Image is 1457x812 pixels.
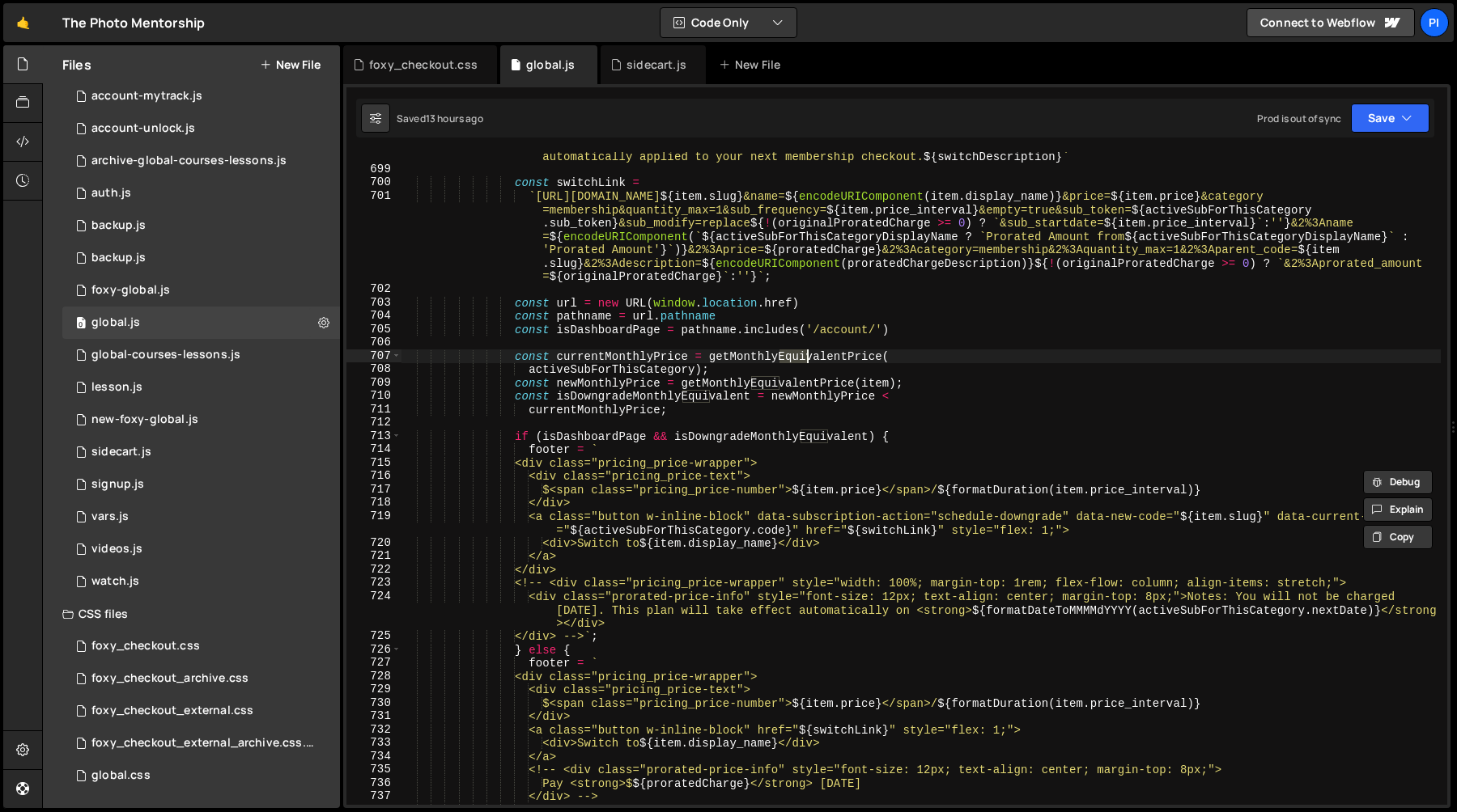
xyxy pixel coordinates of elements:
[91,768,151,783] div: global.css
[346,510,401,536] div: 719
[62,727,346,759] div: 13533/44029.css
[346,576,401,590] div: 723
[346,362,401,376] div: 708
[91,348,240,362] div: global-courses-lessons.js
[62,307,340,339] div: 13533/39483.js
[346,656,401,670] div: 727
[62,501,340,533] div: 13533/38978.js
[719,57,787,73] div: New File
[62,56,91,74] h2: Files
[62,468,340,501] div: 13533/35364.js
[346,683,401,696] div: 729
[62,242,340,274] div: 13533/45031.js
[76,318,86,331] span: 0
[346,429,401,443] div: 713
[346,763,401,776] div: 735
[526,57,575,73] div: global.js
[346,349,401,363] div: 707
[91,704,253,718] div: foxy_checkout_external.css
[62,339,340,371] div: 13533/35292.js
[346,282,401,296] div: 702
[346,483,401,497] div: 717
[91,315,140,330] div: global.js
[346,416,401,429] div: 712
[91,639,200,653] div: foxy_checkout.css
[346,323,401,336] div: 705
[1247,8,1415,37] a: Connect to Webflow
[62,759,340,792] div: 13533/35489.css
[346,442,401,456] div: 714
[346,296,401,310] div: 703
[1363,470,1433,494] button: Debug
[346,736,401,750] div: 733
[346,776,401,790] div: 736
[346,456,401,470] div: 715
[91,218,146,233] div: backup.js
[91,412,198,427] div: new-foxy-global.js
[661,8,796,37] button: Code Only
[91,380,142,395] div: lesson.js
[62,80,340,112] div: 13533/38628.js
[91,542,142,556] div: videos.js
[91,283,170,298] div: foxy-global.js
[1363,525,1433,549] button: Copy
[346,590,401,630] div: 724
[346,189,401,283] div: 701
[346,403,401,417] div: 711
[346,549,401,563] div: 721
[627,57,686,73] div: sidecart.js
[62,371,340,404] div: 13533/35472.js
[91,121,195,136] div: account-unlock.js
[346,176,401,189] div: 700
[369,57,478,73] div: foxy_checkout.css
[62,565,340,598] div: 13533/38527.js
[346,376,401,390] div: 709
[62,13,205,32] div: The Photo Mentorship
[1420,8,1449,37] a: Pi
[346,469,401,483] div: 716
[346,536,401,550] div: 720
[91,574,139,589] div: watch.js
[346,496,401,510] div: 718
[1257,112,1341,125] div: Prod is out of sync
[62,209,340,242] div: 13533/45030.js
[62,274,340,307] div: 13533/34219.js
[91,154,287,168] div: archive-global-courses-lessons.js
[91,445,151,459] div: sidecart.js
[346,723,401,737] div: 732
[346,709,401,723] div: 731
[346,750,401,763] div: 734
[62,662,340,695] div: 13533/44030.css
[260,58,321,71] button: New File
[62,112,340,145] div: 13533/41206.js
[91,510,129,524] div: vars.js
[91,736,315,751] div: foxy_checkout_external_archive.css.css
[1351,104,1429,133] button: Save
[62,630,340,662] div: 13533/38507.css
[62,404,340,436] div: 13533/40053.js
[346,389,401,403] div: 710
[397,112,483,125] div: Saved
[91,477,144,492] div: signup.js
[346,670,401,683] div: 728
[91,186,131,201] div: auth.js
[62,177,340,209] div: 13533/34034.js
[346,309,401,323] div: 704
[426,112,483,125] div: 13 hours ago
[62,145,340,177] div: 13533/43968.js
[62,533,340,565] div: 13533/42246.js
[346,789,401,803] div: 737
[62,695,340,727] div: 13533/38747.css
[346,163,401,176] div: 699
[346,629,401,643] div: 725
[346,336,401,349] div: 706
[346,696,401,710] div: 730
[3,3,43,42] a: 🤙
[91,671,248,686] div: foxy_checkout_archive.css
[43,598,340,630] div: CSS files
[91,89,202,104] div: account-mytrack.js
[62,436,340,468] div: 13533/43446.js
[346,643,401,657] div: 726
[1363,497,1433,522] button: Explain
